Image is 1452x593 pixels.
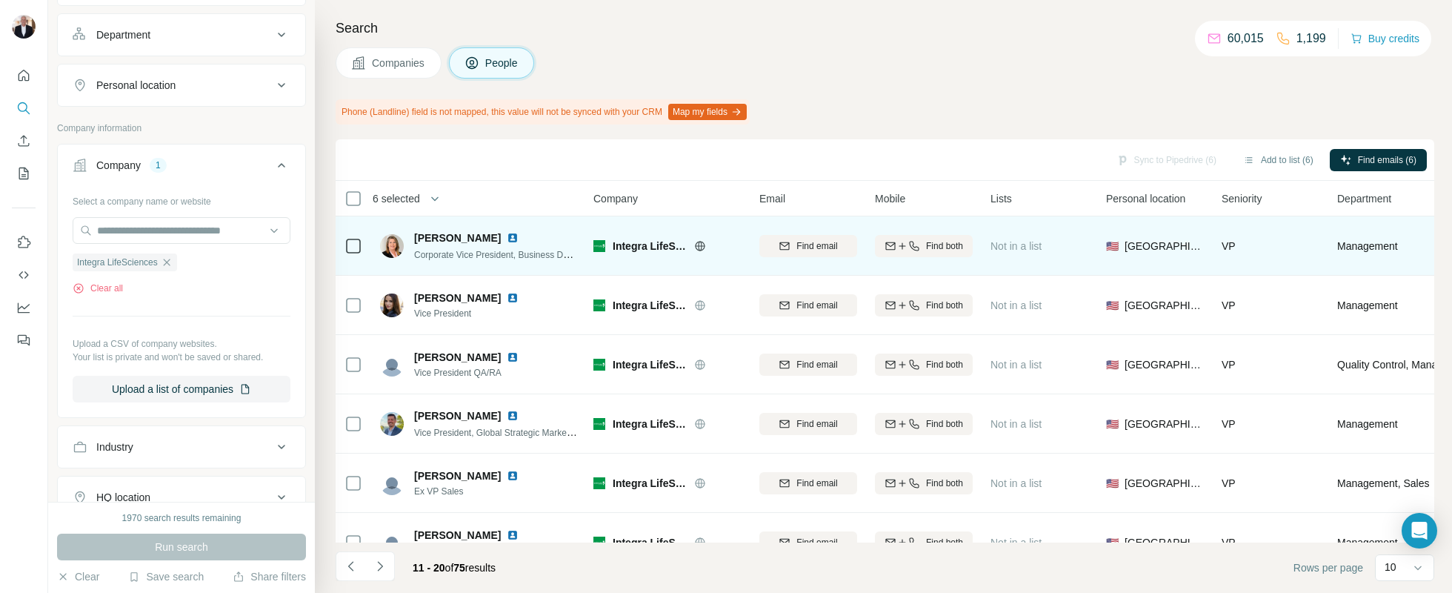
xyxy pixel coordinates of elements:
[73,282,123,295] button: Clear all
[150,159,167,172] div: 1
[1106,191,1185,206] span: Personal location
[759,294,857,317] button: Find email
[875,354,973,376] button: Find both
[1337,298,1398,313] span: Management
[759,531,857,554] button: Find email
[12,95,36,122] button: Search
[613,298,687,313] span: Integra LifeSciences
[1106,298,1119,313] span: 🇺🇸
[414,528,501,543] span: [PERSON_NAME]
[373,191,420,206] span: 6 selected
[1106,357,1119,372] span: 🇺🇸
[1222,240,1236,252] span: VP
[759,472,857,494] button: Find email
[507,292,519,304] img: LinkedIn logo
[593,359,605,371] img: Logo of Integra LifeSciences
[380,412,404,436] img: Avatar
[414,231,501,245] span: [PERSON_NAME]
[990,418,1042,430] span: Not in a list
[613,357,687,372] span: Integra LifeSciences
[796,477,837,490] span: Find email
[1337,535,1398,550] span: Management
[875,413,973,435] button: Find both
[336,551,365,581] button: Navigate to previous page
[1293,560,1363,575] span: Rows per page
[926,477,963,490] span: Find both
[96,490,150,505] div: HQ location
[926,239,963,253] span: Find both
[613,535,687,550] span: Integra LifeSciences
[414,366,536,380] span: Vice President QA/RA
[96,27,150,42] div: Department
[613,239,687,254] span: Integra LifeSciences
[122,511,242,525] div: 1970 search results remaining
[380,353,404,377] img: Avatar
[593,537,605,549] img: Logo of Integra LifeSciences
[58,480,305,515] button: HQ location
[507,232,519,244] img: LinkedIn logo
[445,562,454,574] span: of
[1125,417,1204,431] span: [GEOGRAPHIC_DATA]
[593,299,605,311] img: Logo of Integra LifeSciences
[485,56,519,70] span: People
[1222,191,1262,206] span: Seniority
[796,358,837,371] span: Find email
[990,191,1012,206] span: Lists
[593,191,638,206] span: Company
[926,536,963,549] span: Find both
[1125,298,1204,313] span: [GEOGRAPHIC_DATA]
[796,417,837,431] span: Find email
[1337,239,1398,254] span: Management
[759,191,785,206] span: Email
[1222,477,1236,489] span: VP
[796,536,837,549] span: Find email
[96,158,141,173] div: Company
[1385,560,1396,574] p: 10
[12,262,36,288] button: Use Surfe API
[1222,418,1236,430] span: VP
[926,358,963,371] span: Find both
[1106,535,1119,550] span: 🇺🇸
[1222,537,1236,549] span: VP
[875,472,973,494] button: Find both
[1337,191,1391,206] span: Department
[414,307,536,320] span: Vice President
[12,160,36,187] button: My lists
[875,235,973,257] button: Find both
[1222,299,1236,311] span: VP
[336,18,1434,39] h4: Search
[1125,239,1204,254] span: [GEOGRAPHIC_DATA]
[990,537,1042,549] span: Not in a list
[380,471,404,495] img: Avatar
[414,468,501,483] span: [PERSON_NAME]
[759,354,857,376] button: Find email
[796,239,837,253] span: Find email
[796,299,837,312] span: Find email
[507,470,519,482] img: LinkedIn logo
[380,294,404,317] img: Avatar
[414,248,609,260] span: Corporate Vice President, Business Development
[1106,239,1119,254] span: 🇺🇸
[58,17,305,53] button: Department
[77,256,158,269] span: Integra LifeSciences
[380,234,404,258] img: Avatar
[414,291,501,305] span: [PERSON_NAME]
[57,569,99,584] button: Clear
[128,569,204,584] button: Save search
[413,562,496,574] span: results
[593,418,605,430] img: Logo of Integra LifeSciences
[507,410,519,422] img: LinkedIn logo
[875,294,973,317] button: Find both
[12,294,36,321] button: Dashboard
[926,299,963,312] span: Find both
[365,551,395,581] button: Navigate to next page
[507,351,519,363] img: LinkedIn logo
[413,562,445,574] span: 11 - 20
[1337,417,1398,431] span: Management
[12,62,36,89] button: Quick start
[1106,476,1119,491] span: 🇺🇸
[12,15,36,39] img: Avatar
[1233,149,1324,171] button: Add to list (6)
[990,240,1042,252] span: Not in a list
[593,477,605,489] img: Logo of Integra LifeSciences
